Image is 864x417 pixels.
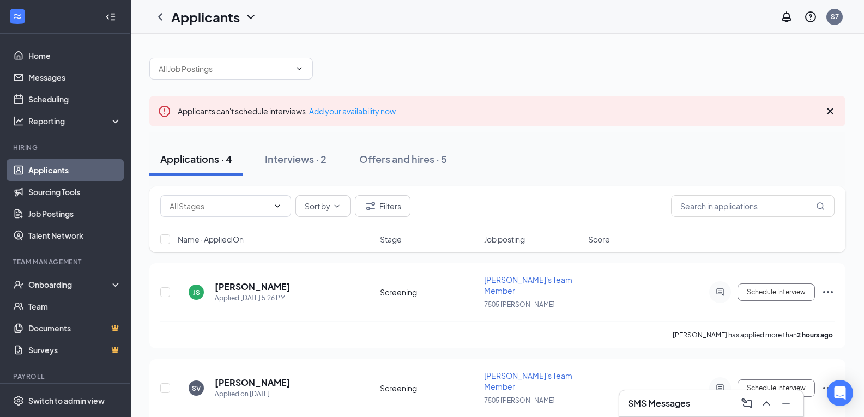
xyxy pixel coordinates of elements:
svg: Analysis [13,116,24,126]
a: Sourcing Tools [28,181,122,203]
span: 7505 [PERSON_NAME] [484,396,555,404]
svg: Collapse [105,11,116,22]
div: Team Management [13,257,119,267]
b: 2 hours ago [797,331,833,339]
div: Hiring [13,143,119,152]
a: Add your availability now [309,106,396,116]
span: Job posting [484,234,525,245]
input: All Job Postings [159,63,291,75]
h5: [PERSON_NAME] [215,281,291,293]
a: Home [28,45,122,67]
div: Interviews · 2 [265,152,327,166]
input: All Stages [170,200,269,212]
div: S7 [831,12,839,21]
h5: [PERSON_NAME] [215,377,291,389]
svg: Error [158,105,171,118]
span: Score [588,234,610,245]
input: Search in applications [671,195,835,217]
svg: ActiveChat [714,288,727,297]
span: [PERSON_NAME]'s Team Member [484,371,572,391]
span: Name · Applied On [178,234,244,245]
h1: Applicants [171,8,240,26]
svg: ChevronUp [760,397,773,410]
div: Applied [DATE] 5:26 PM [215,293,291,304]
svg: Settings [13,395,24,406]
svg: ComposeMessage [740,397,753,410]
svg: ChevronDown [244,10,257,23]
a: Messages [28,67,122,88]
svg: Notifications [780,10,793,23]
span: Sort by [305,202,330,210]
svg: ChevronDown [273,202,282,210]
div: Screening [380,383,478,394]
a: DocumentsCrown [28,317,122,339]
p: [PERSON_NAME] has applied more than . [673,330,835,340]
svg: Cross [824,105,837,118]
h3: SMS Messages [628,397,690,409]
svg: ChevronDown [295,64,304,73]
button: Sort byChevronDown [295,195,351,217]
svg: UserCheck [13,279,24,290]
a: Team [28,295,122,317]
a: SurveysCrown [28,339,122,361]
svg: Minimize [780,397,793,410]
svg: Filter [364,200,377,213]
div: Screening [380,287,478,298]
a: Scheduling [28,88,122,110]
div: Reporting [28,116,122,126]
svg: ActiveChat [714,384,727,392]
svg: ChevronDown [333,202,341,210]
span: Applicants can't schedule interviews. [178,106,396,116]
button: Minimize [777,395,795,412]
svg: WorkstreamLogo [12,11,23,22]
a: Applicants [28,159,122,181]
svg: Ellipses [821,286,835,299]
div: JS [193,288,200,297]
div: Applied on [DATE] [215,389,291,400]
span: [PERSON_NAME]'s Team Member [484,275,572,295]
button: Filter Filters [355,195,410,217]
div: Onboarding [28,279,112,290]
svg: Ellipses [821,382,835,395]
div: Switch to admin view [28,395,105,406]
div: Applications · 4 [160,152,232,166]
div: SV [192,384,201,393]
button: ChevronUp [758,395,775,412]
div: Open Intercom Messenger [827,380,853,406]
button: Schedule Interview [738,379,815,397]
span: 7505 [PERSON_NAME] [484,300,555,309]
svg: ChevronLeft [154,10,167,23]
button: Schedule Interview [738,283,815,301]
svg: MagnifyingGlass [816,202,825,210]
div: Offers and hires · 5 [359,152,447,166]
span: Stage [380,234,402,245]
div: Payroll [13,372,119,381]
button: ComposeMessage [738,395,756,412]
a: Job Postings [28,203,122,225]
svg: QuestionInfo [804,10,817,23]
a: Talent Network [28,225,122,246]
